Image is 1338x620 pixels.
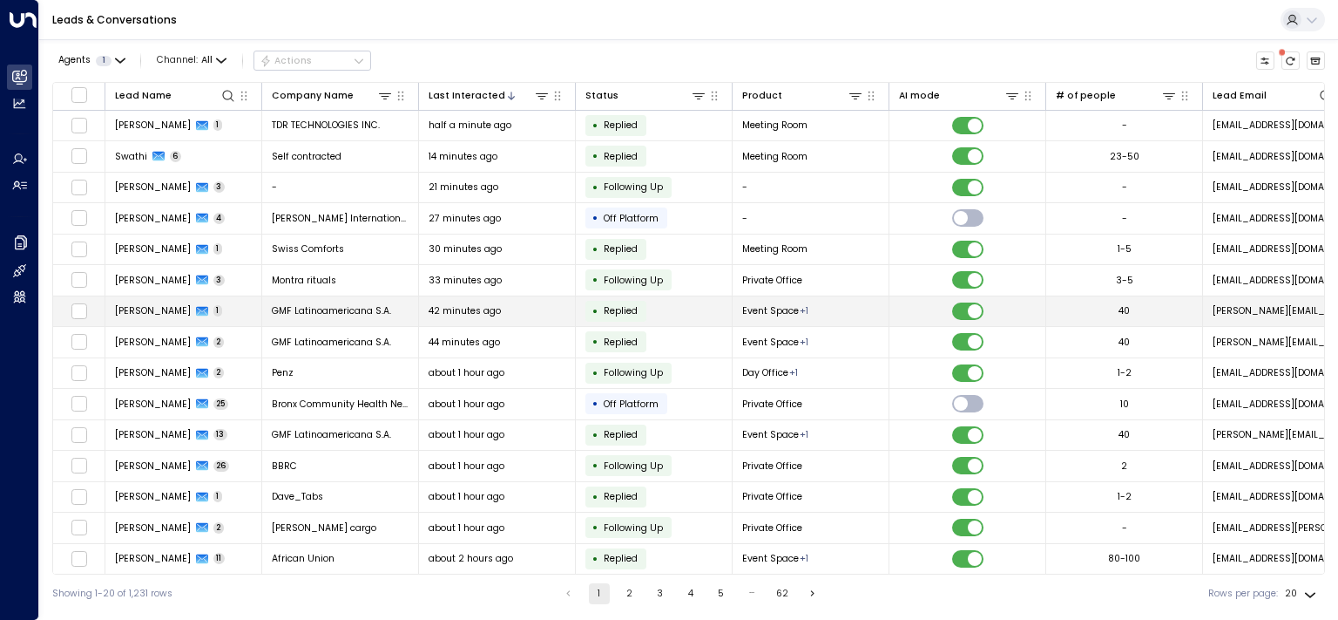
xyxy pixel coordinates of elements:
[742,242,808,255] span: Meeting Room
[213,491,223,502] span: 1
[253,51,371,72] button: Actions
[742,490,802,503] span: Private Office
[592,300,598,323] div: •
[619,583,640,604] button: Go to page 2
[115,521,191,535] span: andrea
[71,520,87,536] span: Toggle select row
[429,119,511,132] span: half a minute ago
[272,274,336,287] span: Montra rituals
[592,362,598,385] div: •
[800,552,808,565] div: Meeting Room
[429,428,504,441] span: about 1 hour ago
[604,490,638,503] span: Replied
[272,460,297,473] span: BBRC
[557,583,824,604] nav: pagination navigation
[592,548,598,570] div: •
[213,305,223,317] span: 1
[1056,88,1116,104] div: # of people
[733,203,889,234] td: -
[58,56,91,65] span: Agents
[115,212,191,225] span: Andrea Bigi
[899,88,940,104] div: AI mode
[592,145,598,167] div: •
[650,583,671,604] button: Go to page 3
[592,207,598,229] div: •
[742,552,799,565] span: Event Space
[604,274,663,287] span: Following Up
[789,366,798,379] div: Private Office
[592,114,598,137] div: •
[52,51,130,70] button: Agents1
[71,241,87,257] span: Toggle select row
[742,428,799,441] span: Event Space
[429,490,504,503] span: about 1 hour ago
[742,150,808,163] span: Meeting Room
[213,367,225,378] span: 2
[1256,51,1275,71] button: Customize
[272,119,380,132] span: TDR TECHNOLOGIES INC.
[1122,212,1127,225] div: -
[115,304,191,317] span: Eugenia Gallo Bianco
[742,304,799,317] span: Event Space
[604,398,659,411] span: Off Platform
[213,243,223,255] span: 1
[272,212,409,225] span: Delmar International (USA)
[170,151,182,162] span: 6
[272,490,323,503] span: Dave_Tabs
[429,212,501,225] span: 27 minutes ago
[272,304,391,317] span: GMF Latinoamericana S.A.
[1110,150,1139,163] div: 23-50
[152,51,232,70] span: Channel:
[71,396,87,412] span: Toggle select row
[71,488,87,505] span: Toggle select row
[429,87,551,104] div: Last Interacted
[1122,181,1127,194] div: -
[741,583,762,604] div: …
[1118,242,1132,255] div: 1-5
[115,490,191,503] span: Dave Damien
[272,242,344,255] span: Swiss Comforts
[71,550,87,567] span: Toggle select row
[604,181,663,194] span: Following Up
[592,392,598,415] div: •
[429,150,497,163] span: 14 minutes ago
[115,119,191,132] span: Ted Rosenthaler
[429,366,504,379] span: about 1 hour ago
[213,399,229,410] span: 25
[742,274,802,287] span: Private Office
[592,486,598,508] div: •
[1307,51,1326,71] button: Archived Leads
[71,86,87,103] span: Toggle select all
[604,521,663,535] span: Following Up
[1213,88,1267,104] div: Lead Email
[592,424,598,446] div: •
[429,304,501,317] span: 42 minutes ago
[213,522,225,534] span: 2
[1118,366,1132,379] div: 1-2
[802,583,823,604] button: Go to next page
[592,269,598,291] div: •
[711,583,732,604] button: Go to page 5
[213,553,226,564] span: 11
[272,398,409,411] span: Bronx Community Health Network
[604,428,638,441] span: Replied
[429,521,504,535] span: about 1 hour ago
[429,460,504,473] span: about 1 hour ago
[429,274,502,287] span: 33 minutes ago
[262,173,419,203] td: -
[604,460,663,473] span: Following Up
[1122,521,1127,535] div: -
[115,87,237,104] div: Lead Name
[52,587,172,601] div: Showing 1-20 of 1,231 rows
[1208,587,1278,601] label: Rows per page:
[742,119,808,132] span: Meeting Room
[71,334,87,351] span: Toggle select row
[592,176,598,199] div: •
[201,55,213,65] span: All
[429,398,504,411] span: about 1 hour ago
[592,330,598,353] div: •
[1120,398,1129,411] div: 10
[592,516,598,539] div: •
[71,117,87,133] span: Toggle select row
[71,179,87,195] span: Toggle select row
